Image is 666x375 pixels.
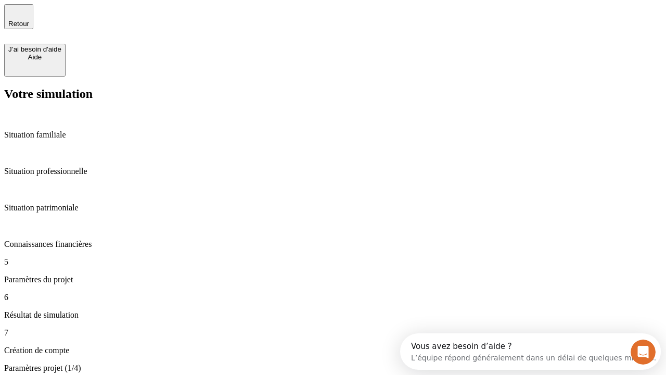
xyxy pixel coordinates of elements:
[4,167,662,176] p: Situation professionnelle
[4,346,662,355] p: Création de compte
[11,9,256,17] div: Vous avez besoin d’aide ?
[4,257,662,267] p: 5
[8,20,29,28] span: Retour
[4,130,662,140] p: Situation familiale
[4,310,662,320] p: Résultat de simulation
[4,364,662,373] p: Paramètres projet (1/4)
[631,340,656,365] iframe: Intercom live chat
[4,328,662,337] p: 7
[4,87,662,101] h2: Votre simulation
[4,293,662,302] p: 6
[11,17,256,28] div: L’équipe répond généralement dans un délai de quelques minutes.
[4,275,662,284] p: Paramètres du projet
[4,4,287,33] div: Ouvrir le Messenger Intercom
[8,45,61,53] div: J’ai besoin d'aide
[400,333,661,370] iframe: Intercom live chat discovery launcher
[8,53,61,61] div: Aide
[4,4,33,29] button: Retour
[4,203,662,213] p: Situation patrimoniale
[4,44,66,77] button: J’ai besoin d'aideAide
[4,240,662,249] p: Connaissances financières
